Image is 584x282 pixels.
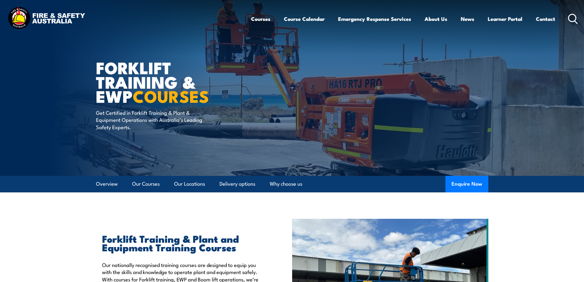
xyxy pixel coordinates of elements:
strong: COURSES [133,83,209,108]
a: About Us [425,11,447,27]
a: Emergency Response Services [338,11,411,27]
a: Contact [536,11,555,27]
a: Course Calendar [284,11,325,27]
a: News [461,11,474,27]
h1: Forklift Training & EWP [96,60,247,103]
button: Enquire Now [445,176,488,192]
a: Why choose us [270,176,302,192]
h2: Forklift Training & Plant and Equipment Training Courses [102,234,264,251]
a: Courses [251,11,270,27]
a: Our Courses [132,176,160,192]
a: Learner Portal [488,11,522,27]
a: Delivery options [219,176,255,192]
p: Get Certified in Forklift Training & Plant & Equipment Operations with Australia’s Leading Safety... [96,109,208,130]
a: Overview [96,176,118,192]
a: Our Locations [174,176,205,192]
